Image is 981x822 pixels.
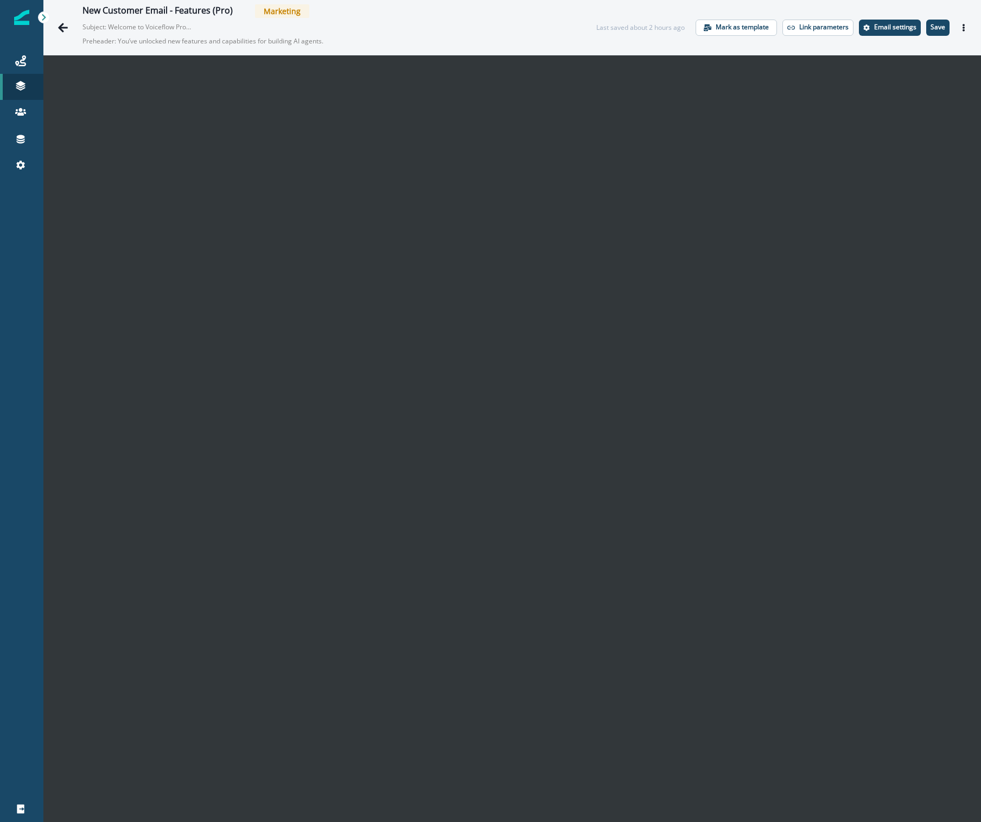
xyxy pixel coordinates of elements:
button: Link parameters [782,20,853,36]
img: Inflection [14,10,29,25]
p: Link parameters [799,23,849,31]
span: Marketing [255,4,309,18]
div: New Customer Email - Features (Pro) [82,5,233,17]
p: Preheader: You’ve unlocked new features and capabilities for building AI agents. [82,32,354,50]
p: Mark as template [716,23,769,31]
button: Mark as template [696,20,777,36]
p: Email settings [874,23,916,31]
p: Subject: Welcome to Voiceflow Pro 🚀 [82,18,191,32]
button: Save [926,20,950,36]
p: Save [931,23,945,31]
button: Actions [955,20,972,36]
button: Go back [52,17,74,39]
button: Settings [859,20,921,36]
div: Last saved about 2 hours ago [596,23,685,33]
